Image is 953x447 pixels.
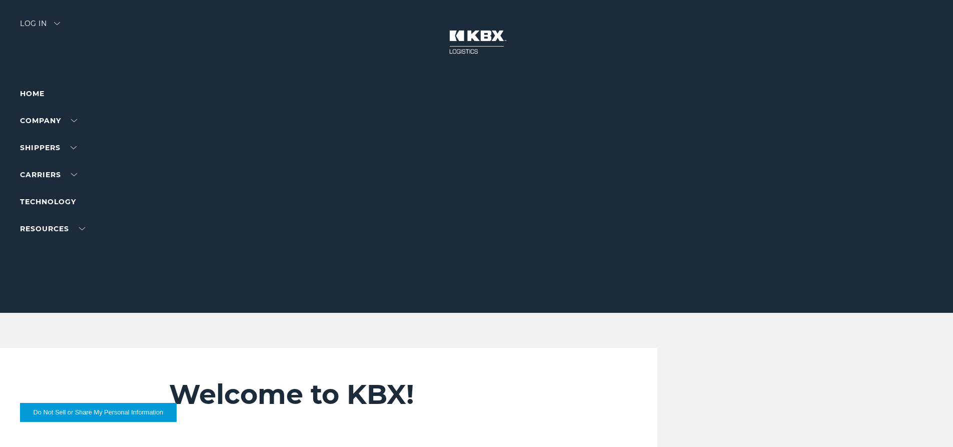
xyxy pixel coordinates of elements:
img: arrow [54,22,60,25]
a: Company [20,116,77,125]
iframe: Chat Widget [903,399,953,447]
a: RESOURCES [20,224,85,233]
img: kbx logo [439,20,514,64]
a: SHIPPERS [20,143,77,152]
a: Carriers [20,170,77,179]
a: Technology [20,197,76,206]
a: Home [20,89,45,98]
h2: Welcome to KBX! [169,378,598,411]
button: Do Not Sell or Share My Personal Information [20,403,177,422]
div: Log in [20,20,60,35]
